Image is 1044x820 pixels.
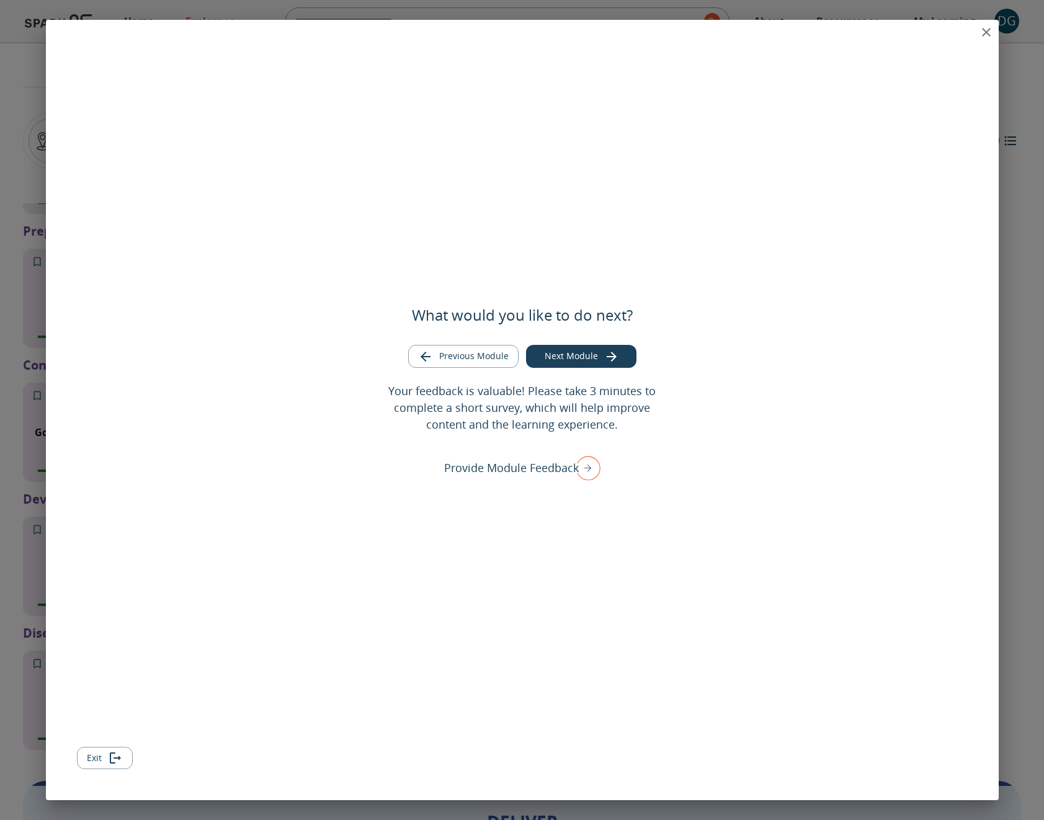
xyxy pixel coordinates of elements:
h5: What would you like to do next? [412,305,633,325]
button: Go to previous module [408,345,519,368]
p: Provide Module Feedback [444,460,579,476]
div: Provide Module Feedback [444,452,600,484]
button: Go to next module [526,345,636,368]
button: close [974,20,999,45]
img: right arrow [569,452,600,484]
button: Exit module [77,747,133,770]
p: Your feedback is valuable! Please take 3 minutes to complete a short survey, which will help impr... [379,383,665,433]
